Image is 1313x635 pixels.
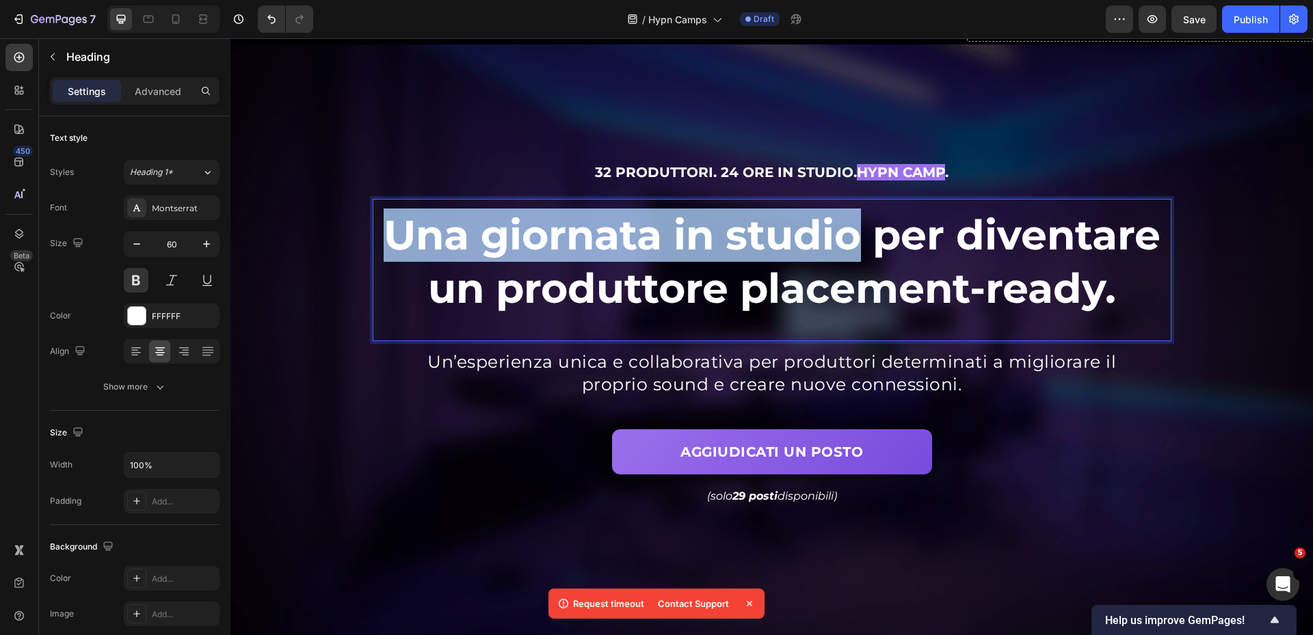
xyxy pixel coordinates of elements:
[258,5,313,33] div: Undo/Redo
[5,5,102,33] button: 7
[450,405,633,422] span: AGGIUDICATI UN POSTO
[66,49,214,65] p: Heading
[13,146,33,157] div: 450
[103,380,167,394] div: Show more
[50,342,88,361] div: Align
[50,132,88,144] div: Text style
[152,496,216,508] div: Add...
[152,573,216,585] div: Add...
[50,310,71,322] div: Color
[124,160,220,185] button: Heading 1*
[50,459,72,471] div: Width
[50,572,71,584] div: Color
[502,451,547,464] strong: 29 posti
[197,313,886,356] span: Un’esperienza unica e collaborativa per produttori determinati a migliorare il proprio sound e cr...
[573,597,644,610] p: Request timeout
[50,608,74,620] div: Image
[382,391,702,436] a: AGGIUDICATI UN POSTO
[50,495,81,507] div: Padding
[1105,612,1283,628] button: Show survey - Help us improve GemPages!
[90,11,96,27] p: 7
[152,202,216,215] div: Montserrat
[50,375,220,399] button: Show more
[50,234,86,253] div: Size
[230,38,1313,635] iframe: Design area
[130,166,173,178] span: Heading 1*
[50,538,116,556] div: Background
[152,310,216,323] div: FFFFFF
[754,13,774,25] span: Draft
[1105,614,1266,627] span: Help us improve GemPages!
[642,12,646,27] span: /
[10,250,33,261] div: Beta
[1295,548,1305,558] span: 5
[50,202,67,214] div: Font
[1266,568,1299,601] iframe: Intercom live chat
[477,451,607,464] i: (solo disponibili)
[626,126,715,142] span: Hypn Camp
[1183,14,1206,25] span: Save
[135,84,181,98] p: Advanced
[153,172,930,275] span: Una giornata in studio per diventare un produttore placement-ready.
[1222,5,1279,33] button: Publish
[648,12,707,27] span: Hypn Camps
[1234,12,1268,27] div: Publish
[650,594,737,613] div: Contact Support
[124,452,219,477] input: Auto
[364,126,626,142] span: 32 produttori. 24 ore in studio.
[1171,5,1217,33] button: Save
[50,424,86,442] div: Size
[50,166,74,178] div: Styles
[68,84,106,98] p: Settings
[142,169,941,278] h1: Rich Text Editor. Editing area: main
[715,126,718,142] span: .
[152,608,216,621] div: Add...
